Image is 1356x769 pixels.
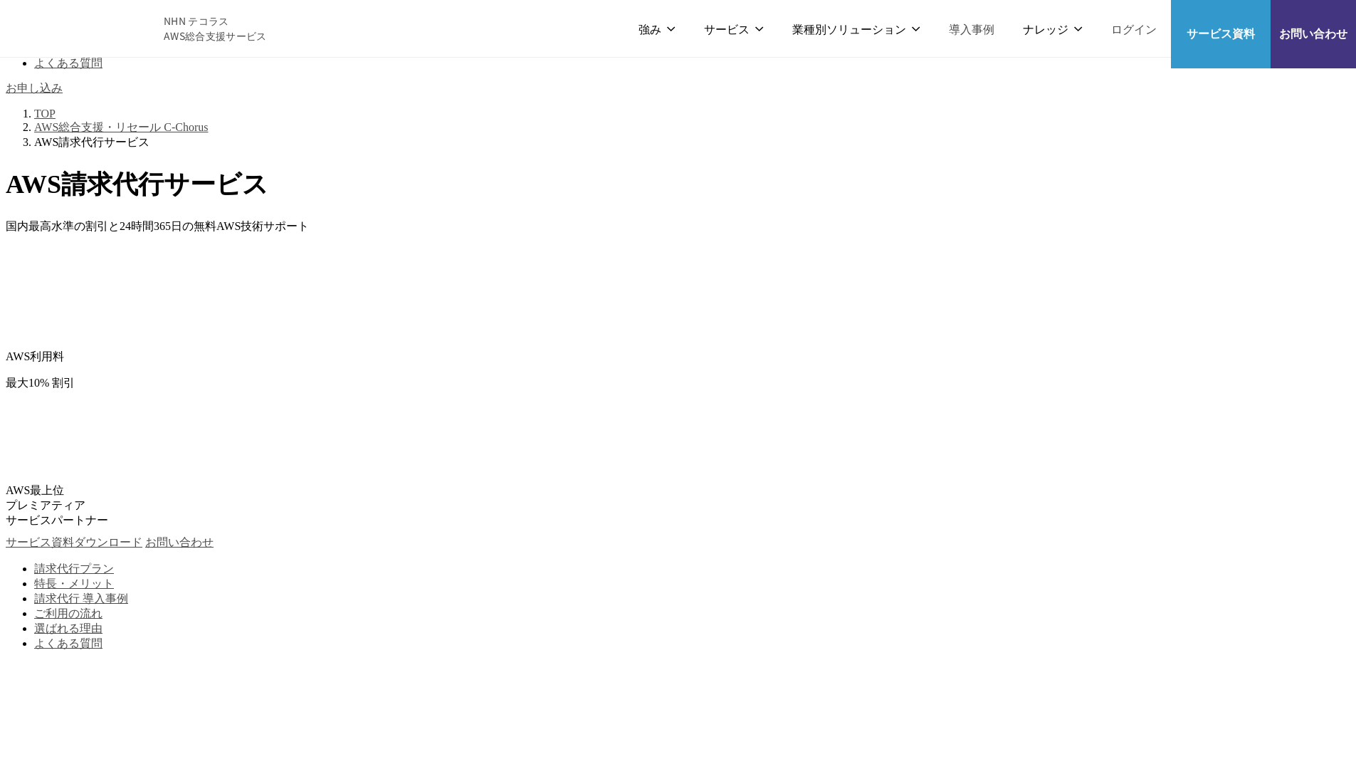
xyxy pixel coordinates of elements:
a: お申し込み [6,78,63,95]
a: AWS総合支援・リセール C-Chorus [34,121,209,133]
a: お問い合わせ [145,536,214,548]
a: よくある質問 [34,57,103,69]
img: AWS総合支援サービス C-Chorus [21,11,142,46]
span: 最大 [6,377,28,389]
a: 選ばれる理由 [34,622,103,634]
p: 業種別ソリューション [792,20,920,38]
img: AWSプレミアティアサービスパートナー [6,398,77,469]
p: AWS利用料 [6,350,1350,365]
a: よくある質問 [34,637,103,649]
span: サービス資料 [1171,24,1271,42]
a: サービス資料ダウンロード [6,536,142,548]
span: AWS請求代行サービス [6,170,268,199]
p: サービス [704,20,764,38]
p: ナレッジ [1023,20,1083,38]
span: 10 [28,377,40,389]
a: 請求代行プラン [34,563,114,575]
img: 三菱地所 [6,659,177,744]
a: 導入事例 [949,20,994,38]
a: 請求代行 導入事例 [34,592,128,605]
a: AWS総合支援サービス C-Chorus NHN テコラスAWS総合支援サービス [21,11,267,46]
a: ご利用の流れ [34,607,103,619]
p: 国内最高水準の割引と 24時間365日の無料AWS技術サポート [6,219,1350,234]
span: NHN テコラス AWS総合支援サービス [164,14,267,43]
a: TOP [34,108,56,120]
span: お問い合わせ [1271,24,1356,42]
p: AWS最上位 プレミアティア サービスパートナー [6,483,1350,528]
a: 特長・メリット [34,577,114,590]
p: % 割引 [6,376,1350,391]
p: 強み [638,20,676,38]
span: AWS請求代行サービス [34,136,149,148]
img: 契約件数 [6,241,201,335]
a: ログイン [1111,20,1157,38]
